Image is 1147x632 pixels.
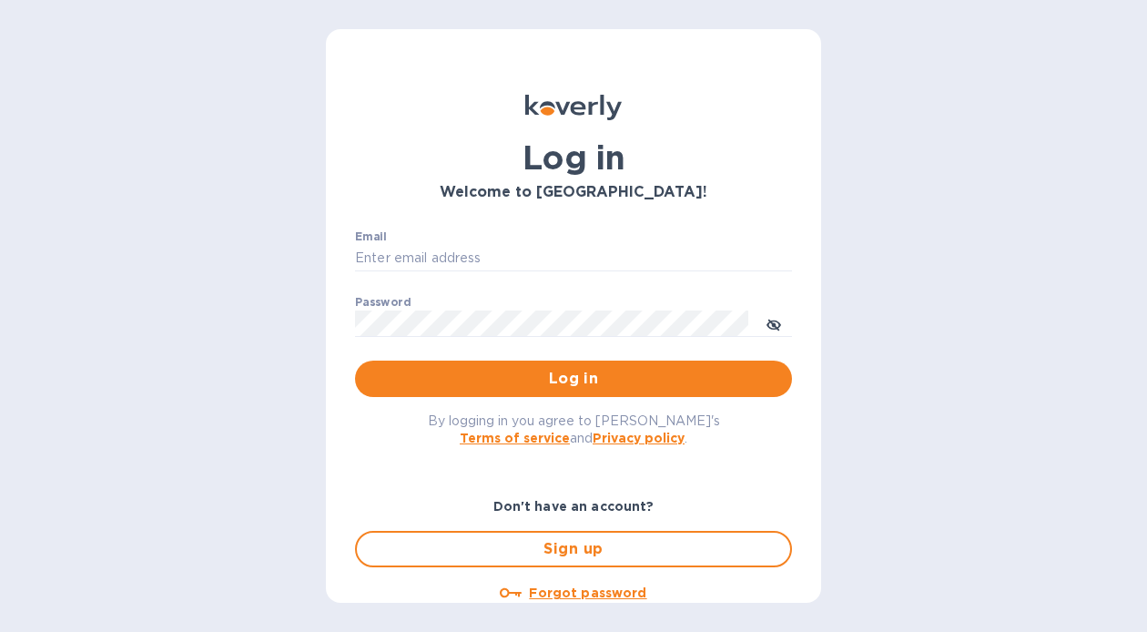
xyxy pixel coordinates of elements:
img: Koverly [525,95,622,120]
b: Don't have an account? [493,499,655,514]
button: toggle password visibility [756,305,792,341]
a: Privacy policy [593,431,685,445]
span: Sign up [371,538,776,560]
h3: Welcome to [GEOGRAPHIC_DATA]! [355,184,792,201]
button: Sign up [355,531,792,567]
a: Terms of service [460,431,570,445]
u: Forgot password [529,586,646,600]
span: Log in [370,368,777,390]
input: Enter email address [355,245,792,272]
label: Password [355,297,411,308]
button: Log in [355,361,792,397]
h1: Log in [355,138,792,177]
span: By logging in you agree to [PERSON_NAME]'s and . [428,413,720,445]
label: Email [355,231,387,242]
